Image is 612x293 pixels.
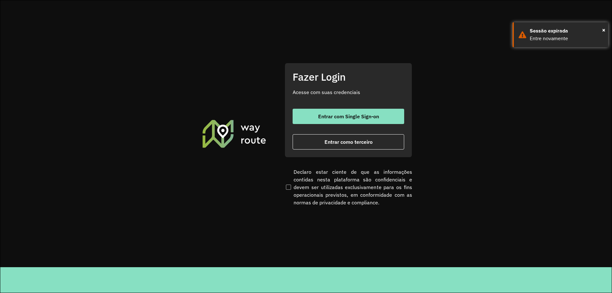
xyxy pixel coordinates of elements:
div: Entre novamente [530,35,603,42]
span: Entrar com Single Sign-on [318,114,379,119]
span: × [602,25,605,35]
button: Close [602,25,605,35]
label: Declaro estar ciente de que as informações contidas nesta plataforma são confidenciais e devem se... [285,168,412,206]
p: Acesse com suas credenciais [293,88,404,96]
img: Roteirizador AmbevTech [201,119,267,148]
button: button [293,134,404,150]
span: Entrar como terceiro [324,139,373,144]
div: Sessão expirada [530,27,603,35]
button: button [293,109,404,124]
h2: Fazer Login [293,71,404,83]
